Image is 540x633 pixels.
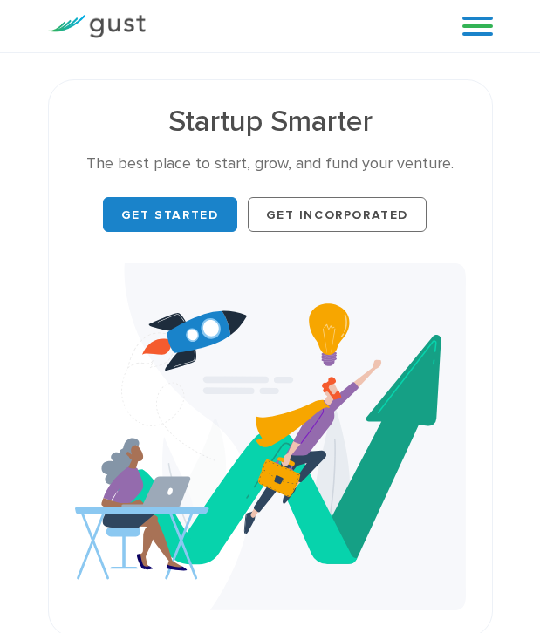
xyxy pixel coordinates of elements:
div: The best place to start, grow, and fund your venture. [75,153,466,174]
a: Get Started [103,197,237,232]
a: Get Incorporated [248,197,427,232]
img: Gust Logo [48,15,146,38]
img: Startup Smarter Hero [75,263,466,610]
h1: Startup Smarter [75,106,466,136]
